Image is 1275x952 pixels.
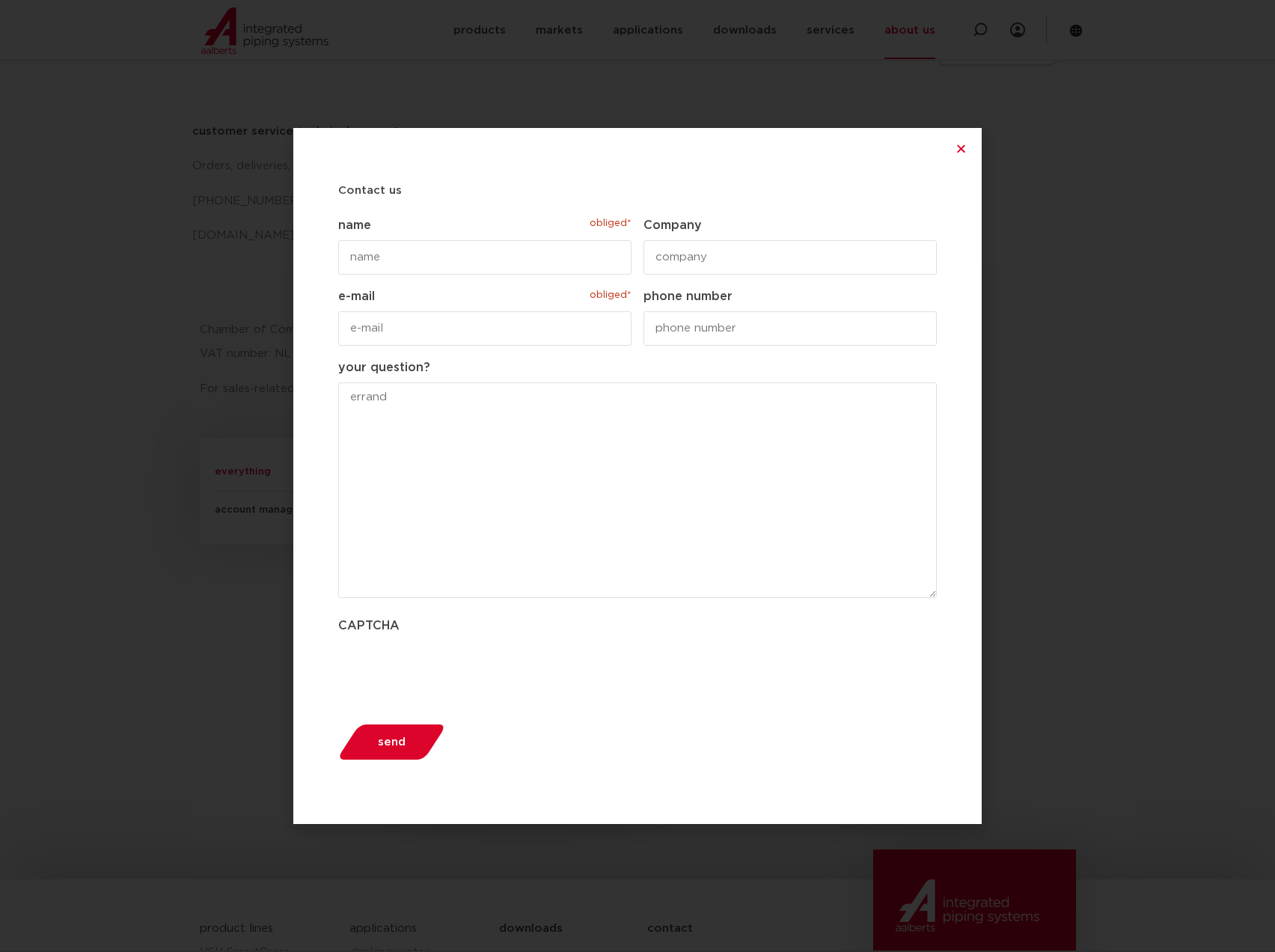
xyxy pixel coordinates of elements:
font: obliged* [590,219,632,228]
font: name [338,219,371,231]
font: Contact us [338,185,402,196]
font: CAPTCHA [338,620,400,632]
input: e-mail [338,311,632,346]
font: Company [643,219,702,231]
input: phone number [643,311,937,346]
input: company [643,240,937,275]
font: your question? [338,361,430,373]
iframe: reCAPTCHA [338,641,566,699]
input: name [338,240,632,275]
font: phone number [643,290,733,302]
font: send [378,736,406,748]
font: obliged* [590,290,632,300]
button: send [333,723,450,761]
font: e-mail [338,290,375,302]
a: Close [956,143,967,154]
